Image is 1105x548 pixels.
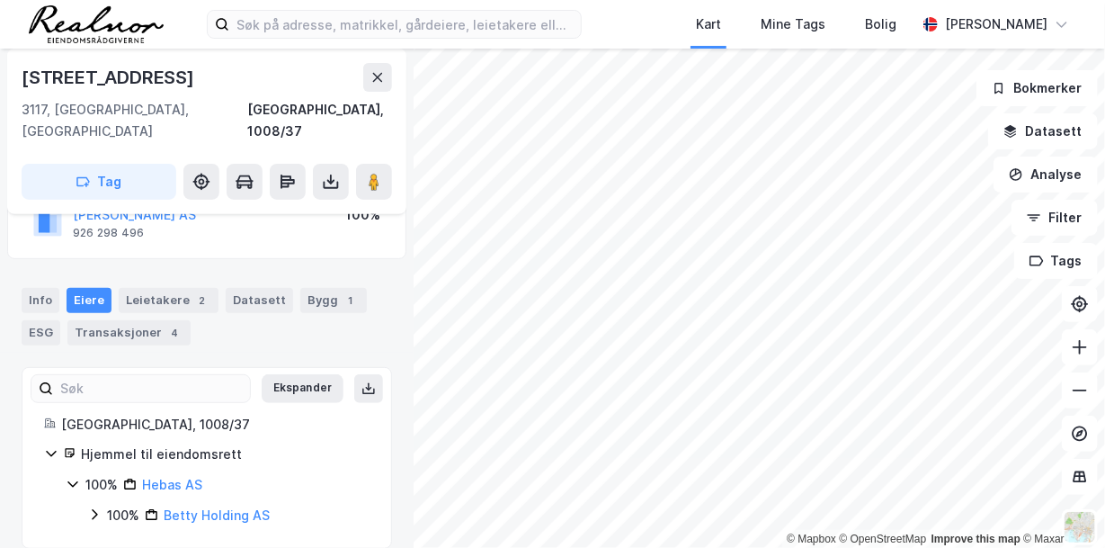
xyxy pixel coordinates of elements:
div: 1 [342,292,360,310]
a: Hebas AS [142,477,202,492]
div: Datasett [226,288,293,313]
div: Kontrollprogram for chat [1015,462,1105,548]
div: 100% [345,204,380,226]
a: OpenStreetMap [840,533,927,545]
div: Hjemmel til eiendomsrett [81,444,370,465]
div: Bolig [865,13,896,35]
button: Datasett [988,113,1098,149]
div: 100% [107,505,139,526]
a: Betty Holding AS [164,508,270,523]
div: [STREET_ADDRESS] [22,63,198,92]
div: 4 [165,324,183,342]
img: realnor-logo.934646d98de889bb5806.png [29,5,164,43]
button: Ekspander [262,374,343,403]
div: ESG [22,320,60,346]
div: Transaksjoner [67,320,191,346]
button: Bokmerker [976,70,1098,106]
div: Info [22,288,59,313]
button: Tag [22,164,176,200]
button: Tags [1014,243,1098,279]
div: 100% [85,474,118,496]
div: Mine Tags [761,13,825,35]
button: Analyse [994,157,1098,193]
input: Søk på adresse, matrikkel, gårdeiere, leietakere eller personer [229,11,581,38]
div: Leietakere [119,288,218,313]
iframe: Chat Widget [1015,462,1105,548]
div: Bygg [300,288,367,313]
div: [GEOGRAPHIC_DATA], 1008/37 [247,99,392,142]
div: Kart [696,13,721,35]
button: Filter [1011,200,1098,236]
div: 2 [193,292,211,310]
div: 3117, [GEOGRAPHIC_DATA], [GEOGRAPHIC_DATA] [22,99,247,142]
a: Mapbox [787,533,836,545]
a: Improve this map [931,533,1020,545]
div: 926 298 496 [73,226,144,240]
div: [GEOGRAPHIC_DATA], 1008/37 [61,414,370,436]
div: Eiere [67,288,111,313]
div: [PERSON_NAME] [945,13,1047,35]
input: Søk [53,375,250,402]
